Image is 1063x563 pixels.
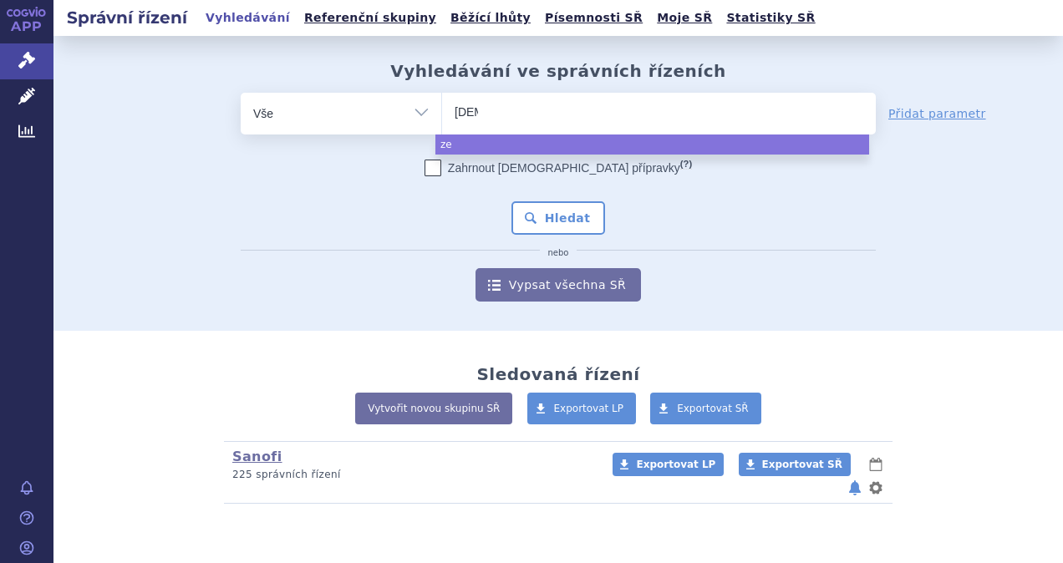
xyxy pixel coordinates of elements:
a: Běžící lhůty [445,7,536,29]
button: notifikace [847,478,863,498]
h2: Vyhledávání ve správních řízeních [390,61,726,81]
a: Přidat parametr [888,105,986,122]
span: Exportovat SŘ [762,459,842,470]
a: Vypsat všechna SŘ [476,268,641,302]
button: nastavení [867,478,884,498]
a: Vytvořit novou skupinu SŘ [355,393,512,424]
a: Exportovat LP [613,453,724,476]
a: Exportovat SŘ [739,453,851,476]
p: 225 správních řízení [232,468,591,482]
a: Moje SŘ [652,7,717,29]
h2: Sledovaná řízení [476,364,639,384]
span: Exportovat SŘ [677,403,749,414]
button: lhůty [867,454,884,474]
label: Zahrnout [DEMOGRAPHIC_DATA] přípravky [425,160,692,176]
a: Písemnosti SŘ [540,7,648,29]
span: Exportovat LP [554,403,624,414]
i: nebo [540,248,577,258]
a: Vyhledávání [201,7,295,29]
a: Sanofi [232,449,282,464]
a: Exportovat LP [527,393,637,424]
h2: Správní řízení [53,6,201,29]
a: Exportovat SŘ [650,393,761,424]
button: Hledat [511,201,606,235]
a: Referenční skupiny [299,7,441,29]
a: Statistiky SŘ [721,7,820,29]
abbr: (?) [680,159,692,170]
li: ze [435,134,869,155]
span: Exportovat LP [636,459,715,470]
